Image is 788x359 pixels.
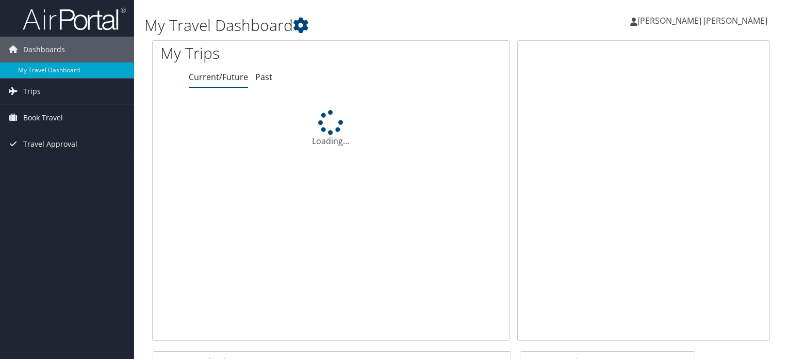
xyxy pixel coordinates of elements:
a: Current/Future [189,71,248,83]
span: Travel Approval [23,131,77,157]
span: Book Travel [23,105,63,131]
span: Dashboards [23,37,65,63]
span: [PERSON_NAME] [PERSON_NAME] [637,15,767,26]
span: Trips [23,79,41,104]
div: Loading... [153,110,509,147]
h1: My Trips [160,42,353,64]
img: airportal-logo.png [23,7,126,31]
a: [PERSON_NAME] [PERSON_NAME] [630,5,778,36]
h1: My Travel Dashboard [144,14,567,36]
a: Past [255,71,272,83]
